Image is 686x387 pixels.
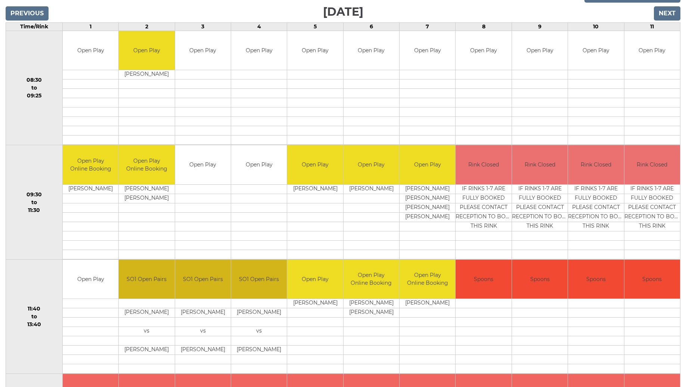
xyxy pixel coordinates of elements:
td: Rink Closed [624,145,680,184]
td: 6 [343,22,399,31]
td: RECEPTION TO BOOK [568,212,624,222]
td: Time/Rink [6,22,63,31]
td: 1 [62,22,118,31]
td: Open Play [63,31,118,70]
td: 11 [624,22,680,31]
td: Spoons [624,260,680,299]
td: [PERSON_NAME] [231,308,287,318]
td: [PERSON_NAME] [400,184,455,194]
td: [PERSON_NAME] [63,184,118,194]
td: Open Play Online Booking [119,145,174,184]
td: 08:30 to 09:25 [6,31,63,145]
td: 8 [456,22,512,31]
td: SO1 Open Pairs [119,260,174,299]
td: [PERSON_NAME] [287,184,343,194]
td: IF RINKS 1-7 ARE [568,184,624,194]
td: [PERSON_NAME] [344,308,399,318]
td: Open Play Online Booking [344,260,399,299]
td: [PERSON_NAME] [344,299,399,308]
td: Open Play [231,145,287,184]
td: SO1 Open Pairs [231,260,287,299]
td: 3 [175,22,231,31]
td: Open Play [512,31,568,70]
td: [PERSON_NAME] [119,308,174,318]
td: RECEPTION TO BOOK [624,212,680,222]
td: Rink Closed [456,145,511,184]
td: vs [175,327,231,336]
td: vs [231,327,287,336]
td: FULLY BOOKED [568,194,624,203]
td: Open Play [344,145,399,184]
td: Spoons [568,260,624,299]
td: Open Play Online Booking [63,145,118,184]
td: [PERSON_NAME] [400,299,455,308]
td: 10 [568,22,624,31]
td: Open Play [568,31,624,70]
td: [PERSON_NAME] [175,346,231,355]
td: Open Play [624,31,680,70]
td: 9 [512,22,568,31]
td: Open Play [287,145,343,184]
td: Open Play [175,145,231,184]
td: Spoons [512,260,568,299]
td: Open Play [119,31,174,70]
td: [PERSON_NAME] [287,299,343,308]
td: Open Play [344,31,399,70]
input: Next [654,6,680,21]
td: SO1 Open Pairs [175,260,231,299]
td: PLEASE CONTACT [512,203,568,212]
td: [PERSON_NAME] [119,346,174,355]
td: [PERSON_NAME] [400,212,455,222]
td: THIS RINK [568,222,624,231]
td: Rink Closed [568,145,624,184]
td: [PERSON_NAME] [119,184,174,194]
td: RECEPTION TO BOOK [456,212,511,222]
td: vs [119,327,174,336]
td: PLEASE CONTACT [456,203,511,212]
td: Rink Closed [512,145,568,184]
td: Open Play [456,31,511,70]
td: 5 [287,22,343,31]
td: Open Play [63,260,118,299]
td: THIS RINK [512,222,568,231]
td: FULLY BOOKED [624,194,680,203]
td: [PERSON_NAME] [231,346,287,355]
td: [PERSON_NAME] [400,203,455,212]
td: [PERSON_NAME] [175,308,231,318]
td: Open Play Online Booking [400,260,455,299]
td: 11:40 to 13:40 [6,259,63,374]
td: FULLY BOOKED [512,194,568,203]
td: Open Play [400,31,455,70]
td: 2 [119,22,175,31]
td: 7 [400,22,456,31]
td: [PERSON_NAME] [119,194,174,203]
td: Open Play [400,145,455,184]
td: IF RINKS 1-7 ARE [512,184,568,194]
td: [PERSON_NAME] [344,184,399,194]
td: Open Play [287,31,343,70]
td: THIS RINK [624,222,680,231]
td: [PERSON_NAME] [400,194,455,203]
td: THIS RINK [456,222,511,231]
input: Previous [6,6,49,21]
td: PLEASE CONTACT [568,203,624,212]
td: Open Play [231,31,287,70]
td: IF RINKS 1-7 ARE [624,184,680,194]
td: 4 [231,22,287,31]
td: Spoons [456,260,511,299]
td: 09:30 to 11:30 [6,145,63,260]
td: PLEASE CONTACT [624,203,680,212]
td: [PERSON_NAME] [119,70,174,79]
td: Open Play [287,260,343,299]
td: Open Play [175,31,231,70]
td: RECEPTION TO BOOK [512,212,568,222]
td: FULLY BOOKED [456,194,511,203]
td: IF RINKS 1-7 ARE [456,184,511,194]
